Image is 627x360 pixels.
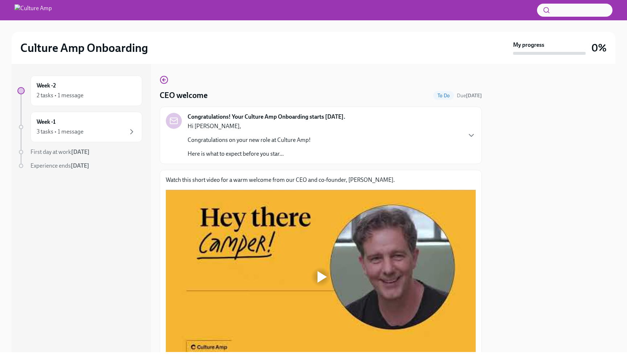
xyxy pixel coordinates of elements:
strong: [DATE] [466,93,482,99]
div: 2 tasks • 1 message [37,91,83,99]
h3: 0% [591,41,607,54]
h2: Culture Amp Onboarding [20,41,148,55]
strong: Congratulations! Your Culture Amp Onboarding starts [DATE]. [188,113,345,121]
span: October 10th, 2025 18:00 [457,92,482,99]
span: Due [457,93,482,99]
p: Hi [PERSON_NAME], [188,122,311,130]
h6: Week -2 [37,82,56,90]
span: Experience ends [30,162,89,169]
p: Here is what to expect before you star... [188,150,311,158]
span: To Do [433,93,454,98]
p: Congratulations on your new role at Culture Amp! [188,136,311,144]
strong: [DATE] [71,162,89,169]
h6: Week -1 [37,118,56,126]
h4: CEO welcome [160,90,208,101]
div: 3 tasks • 1 message [37,128,83,136]
p: Watch this short video for a warm welcome from our CEO and co-founder, [PERSON_NAME]. [166,176,476,184]
a: First day at work[DATE] [17,148,142,156]
img: Culture Amp [15,4,52,16]
strong: My progress [513,41,544,49]
strong: [DATE] [71,148,90,155]
a: Week -22 tasks • 1 message [17,75,142,106]
span: First day at work [30,148,90,155]
a: Week -13 tasks • 1 message [17,112,142,142]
